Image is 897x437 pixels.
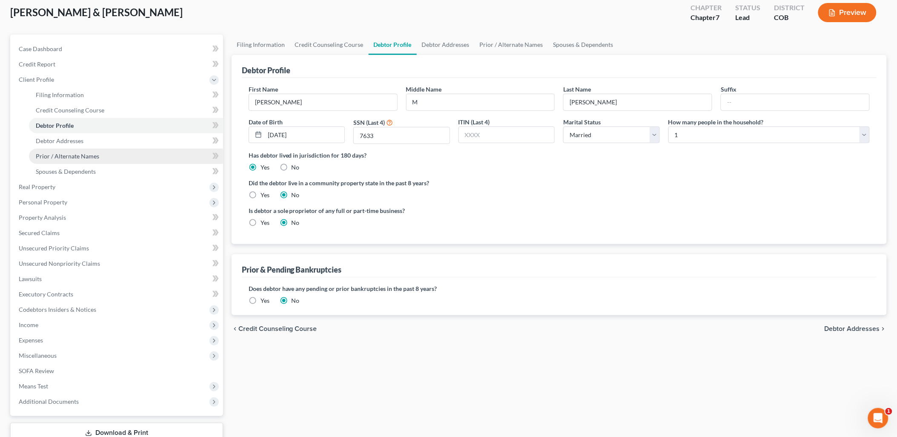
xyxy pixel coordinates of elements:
input: MM/DD/YYYY [265,127,345,143]
span: Property Analysis [19,214,66,221]
label: No [292,191,300,199]
a: Prior / Alternate Names [29,149,223,164]
label: Yes [261,191,269,199]
a: Filing Information [232,34,290,55]
div: Chapter [691,3,722,13]
input: XXXX [354,127,450,144]
button: Send a message… [146,276,160,289]
span: Additional Documents [19,398,79,405]
a: Secured Claims [12,225,223,241]
span: Debtor Profile [36,122,74,129]
label: Middle Name [406,85,442,94]
a: Spouses & Dependents [29,164,223,179]
span: Prior / Alternate Names [36,152,99,160]
span: Credit Report [19,60,55,68]
div: Lead [735,13,760,23]
button: chevron_left Credit Counseling Course [232,325,317,332]
button: Emoji picker [13,279,20,286]
div: Debtor Profile [242,65,290,75]
a: Debtor Profile [29,118,223,133]
a: Credit Report [12,57,223,72]
a: Executory Contracts [12,287,223,302]
span: SOFA Review [19,367,54,374]
label: Marital Status [563,118,601,126]
div: [PERSON_NAME] • [DATE] [14,158,80,163]
i: chevron_left [232,325,238,332]
label: No [292,163,300,172]
span: 7 [716,13,719,21]
label: Last Name [563,85,591,94]
input: M.I [407,94,555,110]
div: The court has added a new Credit Counseling Field that we need to update upon filing. Please remo... [14,93,133,151]
label: Date of Birth [249,118,283,126]
b: 🚨ATTN: [GEOGRAPHIC_DATA] of [US_STATE] [14,72,121,88]
input: -- [564,94,712,110]
span: Executory Contracts [19,290,73,298]
span: Expenses [19,336,43,344]
label: First Name [249,85,278,94]
span: Debtor Addresses [36,137,83,144]
img: Profile image for Katie [24,5,38,18]
iframe: Intercom live chat [868,408,888,428]
label: No [292,218,300,227]
a: Unsecured Nonpriority Claims [12,256,223,271]
div: District [774,3,805,13]
h1: [PERSON_NAME] [41,4,97,11]
a: Spouses & Dependents [548,34,619,55]
span: Case Dashboard [19,45,62,52]
span: Unsecured Nonpriority Claims [19,260,100,267]
button: Gif picker [27,279,34,286]
a: Case Dashboard [12,41,223,57]
a: SOFA Review [12,363,223,379]
div: 🚨ATTN: [GEOGRAPHIC_DATA] of [US_STATE]The court has added a new Credit Counseling Field that we n... [7,67,140,156]
label: Suffix [721,85,737,94]
div: Katie says… [7,67,163,175]
textarea: Message… [7,261,163,276]
button: Preview [818,3,877,22]
label: Did the debtor live in a community property state in the past 8 years? [249,178,870,187]
span: Credit Counseling Course [36,106,104,114]
a: Debtor Addresses [29,133,223,149]
span: Lawsuits [19,275,42,282]
label: How many people in the household? [668,118,764,126]
div: Status [735,3,760,13]
i: chevron_right [880,325,887,332]
span: Spouses & Dependents [36,168,96,175]
label: Yes [261,218,269,227]
label: No [292,296,300,305]
button: Upload attachment [40,279,47,286]
span: Means Test [19,382,48,390]
label: Yes [261,163,269,172]
label: Yes [261,296,269,305]
label: SSN (Last 4) [353,118,385,127]
div: COB [774,13,805,23]
button: Start recording [54,279,61,286]
a: Credit Counseling Course [290,34,369,55]
a: Property Analysis [12,210,223,225]
span: Income [19,321,38,328]
span: Unsecured Priority Claims [19,244,89,252]
div: Prior & Pending Bankruptcies [242,264,342,275]
p: Active 1h ago [41,11,79,19]
input: XXXX [459,127,555,143]
a: Unsecured Priority Claims [12,241,223,256]
input: -- [721,94,869,110]
a: Lawsuits [12,271,223,287]
span: Credit Counseling Course [238,325,317,332]
button: Debtor Addresses chevron_right [825,325,887,332]
a: Debtor Addresses [417,34,475,55]
div: Chapter [691,13,722,23]
span: Codebtors Insiders & Notices [19,306,96,313]
span: Secured Claims [19,229,60,236]
a: Filing Information [29,87,223,103]
label: Has debtor lived in jurisdiction for 180 days? [249,151,870,160]
span: [PERSON_NAME] & [PERSON_NAME] [10,6,183,18]
a: Credit Counseling Course [29,103,223,118]
button: Home [133,3,149,20]
span: Miscellaneous [19,352,57,359]
label: Is debtor a sole proprietor of any full or part-time business? [249,206,555,215]
span: Personal Property [19,198,67,206]
span: Client Profile [19,76,54,83]
button: go back [6,3,22,20]
a: Debtor Profile [369,34,417,55]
